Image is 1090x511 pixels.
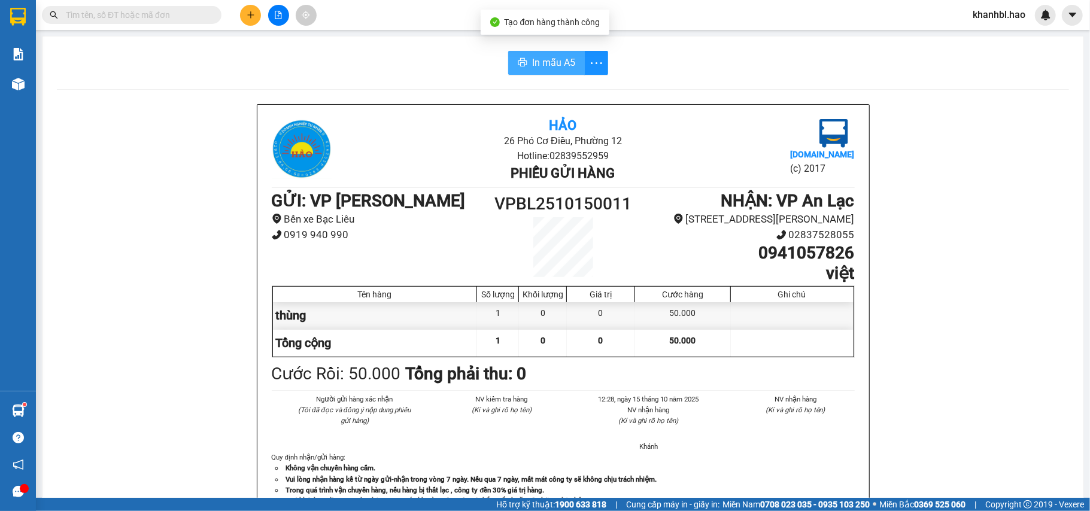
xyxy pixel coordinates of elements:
li: Hotline: 02839552959 [369,148,757,163]
span: Cung cấp máy in - giấy in: [626,498,719,511]
b: [DOMAIN_NAME] [790,150,854,159]
span: plus [247,11,255,19]
i: (Kí và ghi rõ họ tên) [618,416,678,425]
span: file-add [274,11,283,19]
div: Ghi chú [734,290,851,299]
i: (Kí và ghi rõ họ tên) [472,406,532,414]
span: aim [302,11,310,19]
button: aim [296,5,317,26]
span: search [50,11,58,19]
img: logo.jpg [272,119,332,179]
img: logo.jpg [15,15,75,75]
img: logo.jpg [819,119,848,148]
div: 50.000 [635,302,730,329]
div: thùng [273,302,478,329]
button: printerIn mẫu A5 [508,51,585,75]
img: icon-new-feature [1040,10,1051,20]
strong: Vui lòng nhận hàng kể từ ngày gửi-nhận trong vòng 7 ngày. Nếu qua 7 ngày, mất mát công ty sẽ khôn... [286,475,657,483]
strong: Không vận chuyển hàng cấm. [286,464,376,472]
span: Miền Bắc [879,498,965,511]
b: GỬI : VP [PERSON_NAME] [15,87,209,107]
li: 26 Phó Cơ Điều, Phường 12 [369,133,757,148]
span: Hỗ trợ kỹ thuật: [496,498,606,511]
span: In mẫu A5 [532,55,575,70]
li: (c) 2017 [790,161,854,176]
strong: Trong quá trình vận chuyển hàng, nếu hàng bị thất lạc , công ty đền 30% giá trị hàng. [286,486,545,494]
strong: Quý khách vui lòng xem lại thông tin trước khi rời quầy. Nếu có thắc mắc hoặc cần hỗ trợ liên hệ ... [286,497,630,505]
b: GỬI : VP [PERSON_NAME] [272,191,466,211]
span: | [974,498,976,511]
div: Giá trị [570,290,631,299]
div: Tên hàng [276,290,474,299]
button: caret-down [1062,5,1083,26]
span: phone [272,230,282,240]
div: Quy định nhận/gửi hàng : [272,452,855,506]
span: 1 [496,336,500,345]
input: Tìm tên, số ĐT hoặc mã đơn [66,8,207,22]
b: Tổng phải thu: 0 [406,364,527,384]
li: NV nhận hàng [590,404,708,415]
li: 02837528055 [636,227,854,243]
span: | [615,498,617,511]
span: check-circle [490,17,500,27]
strong: 0369 525 060 [914,500,965,509]
span: khanhbl.hao [963,7,1035,22]
button: file-add [268,5,289,26]
h1: VPBL2510150011 [490,191,636,217]
span: printer [518,57,527,69]
div: 0 [567,302,635,329]
span: environment [272,214,282,224]
div: Cước hàng [638,290,727,299]
span: 0 [541,336,545,345]
div: 1 [477,302,519,329]
i: (Kí và ghi rõ họ tên) [766,406,825,414]
li: 0919 940 990 [272,227,490,243]
img: warehouse-icon [12,78,25,90]
span: notification [13,459,24,470]
button: plus [240,5,261,26]
li: Bến xe Bạc Liêu [272,211,490,227]
li: Khánh [590,441,708,452]
span: Tổng cộng [276,336,332,350]
h1: việt [636,263,854,284]
i: (Tôi đã đọc và đồng ý nộp dung phiếu gửi hàng) [298,406,411,425]
li: 12:28, ngày 15 tháng 10 năm 2025 [590,394,708,404]
img: warehouse-icon [12,404,25,417]
span: copyright [1024,500,1032,509]
b: Hảo [549,118,576,133]
button: more [584,51,608,75]
div: Số lượng [480,290,515,299]
h1: 0941057826 [636,243,854,263]
span: 0 [599,336,603,345]
img: solution-icon [12,48,25,60]
b: NHẬN : VP An Lạc [721,191,855,211]
li: Hotline: 02839552959 [112,44,500,59]
img: logo-vxr [10,8,26,26]
span: caret-down [1067,10,1078,20]
span: Tạo đơn hàng thành công [505,17,600,27]
strong: 0708 023 035 - 0935 103 250 [760,500,870,509]
span: environment [673,214,684,224]
li: NV kiểm tra hàng [442,394,561,404]
span: 50.000 [669,336,696,345]
span: question-circle [13,432,24,443]
span: message [13,486,24,497]
b: Phiếu gửi hàng [511,166,615,181]
div: 0 [519,302,567,329]
span: more [585,56,608,71]
div: Khối lượng [522,290,563,299]
li: 26 Phó Cơ Điều, Phường 12 [112,29,500,44]
span: Miền Nam [722,498,870,511]
li: Người gửi hàng xác nhận [296,394,414,404]
span: ⚪️ [873,502,876,507]
strong: 1900 633 818 [555,500,606,509]
span: phone [776,230,787,240]
sup: 1 [23,403,26,406]
li: NV nhận hàng [736,394,855,404]
div: Cước Rồi : 50.000 [272,361,401,387]
li: [STREET_ADDRESS][PERSON_NAME] [636,211,854,227]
